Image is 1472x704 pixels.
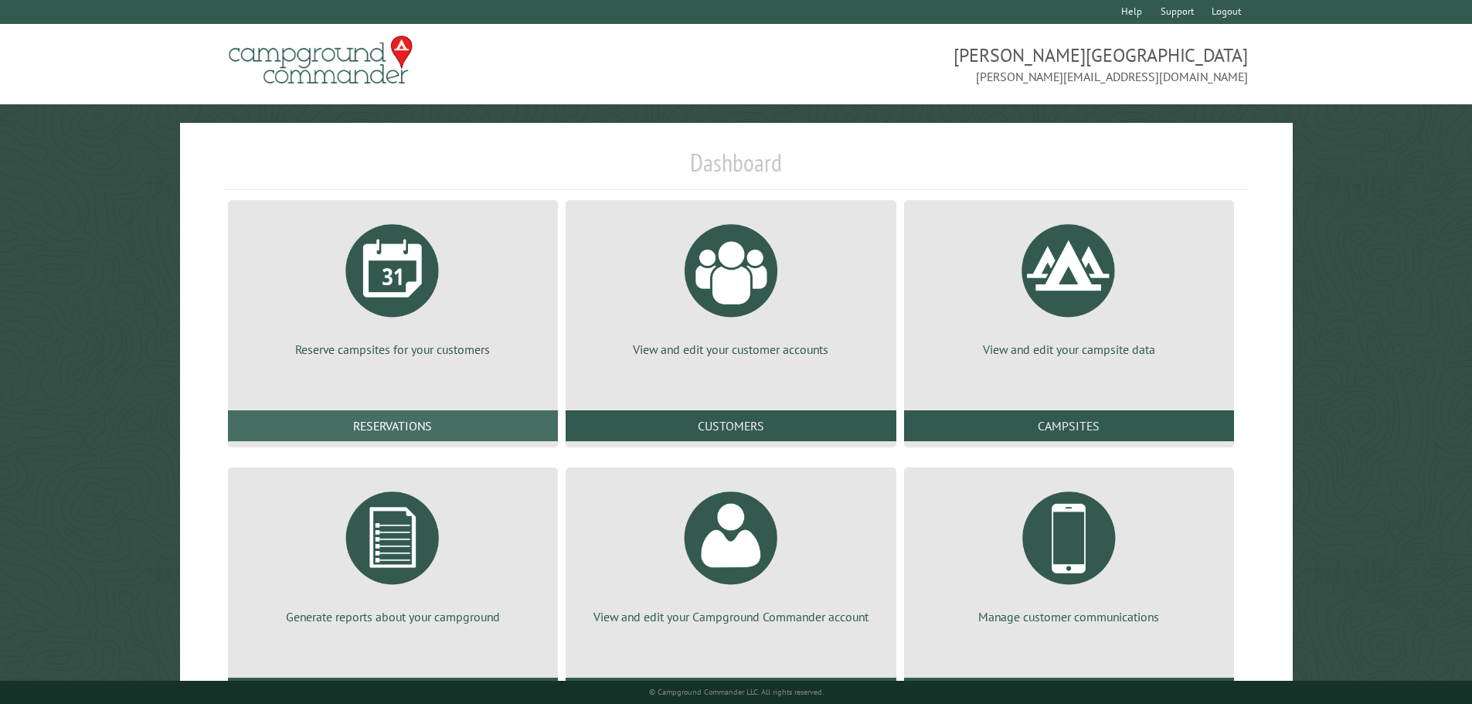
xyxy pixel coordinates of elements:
[923,341,1215,358] p: View and edit your campsite data
[584,608,877,625] p: View and edit your Campground Commander account
[923,608,1215,625] p: Manage customer communications
[736,43,1249,86] span: [PERSON_NAME][GEOGRAPHIC_DATA] [PERSON_NAME][EMAIL_ADDRESS][DOMAIN_NAME]
[246,608,539,625] p: Generate reports about your campground
[923,213,1215,358] a: View and edit your campsite data
[566,410,896,441] a: Customers
[228,410,558,441] a: Reservations
[246,213,539,358] a: Reserve campsites for your customers
[584,341,877,358] p: View and edit your customer accounts
[649,687,824,697] small: © Campground Commander LLC. All rights reserved.
[923,480,1215,625] a: Manage customer communications
[224,148,1249,190] h1: Dashboard
[584,480,877,625] a: View and edit your Campground Commander account
[246,341,539,358] p: Reserve campsites for your customers
[246,480,539,625] a: Generate reports about your campground
[584,213,877,358] a: View and edit your customer accounts
[904,410,1234,441] a: Campsites
[224,30,417,90] img: Campground Commander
